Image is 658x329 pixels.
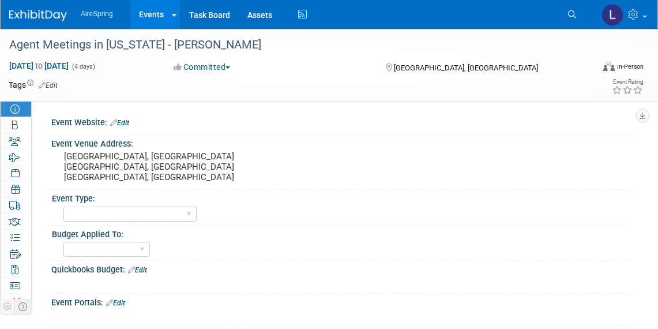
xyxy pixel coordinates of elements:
[612,79,643,85] div: Event Rating
[545,60,644,77] div: Event Format
[51,135,635,149] div: Event Venue Address:
[51,261,635,276] div: Quickbooks Budget:
[71,63,95,70] span: (4 days)
[9,10,67,21] img: ExhibitDay
[52,226,630,240] div: Budget Applied To:
[616,62,644,71] div: In-Person
[52,190,630,204] div: Event Type:
[603,62,615,71] img: Format-Inperson.png
[110,119,129,127] a: Edit
[1,299,14,314] td: Personalize Event Tab Strip
[51,114,635,129] div: Event Website:
[9,61,69,71] span: [DATE] [DATE]
[170,61,235,73] button: Committed
[5,35,581,55] div: Agent Meetings in [US_STATE] - [PERSON_NAME]
[128,266,147,274] a: Edit
[14,299,32,314] td: Toggle Event Tabs
[39,81,58,89] a: Edit
[106,299,125,307] a: Edit
[81,10,113,18] span: AireSpring
[51,294,635,309] div: Event Portals:
[33,61,44,70] span: to
[9,79,58,91] td: Tags
[394,63,538,72] span: [GEOGRAPHIC_DATA], [GEOGRAPHIC_DATA]
[64,151,282,182] pre: [GEOGRAPHIC_DATA], [GEOGRAPHIC_DATA] [GEOGRAPHIC_DATA], [GEOGRAPHIC_DATA] [GEOGRAPHIC_DATA], [GEO...
[601,4,623,26] img: Lisa Chow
